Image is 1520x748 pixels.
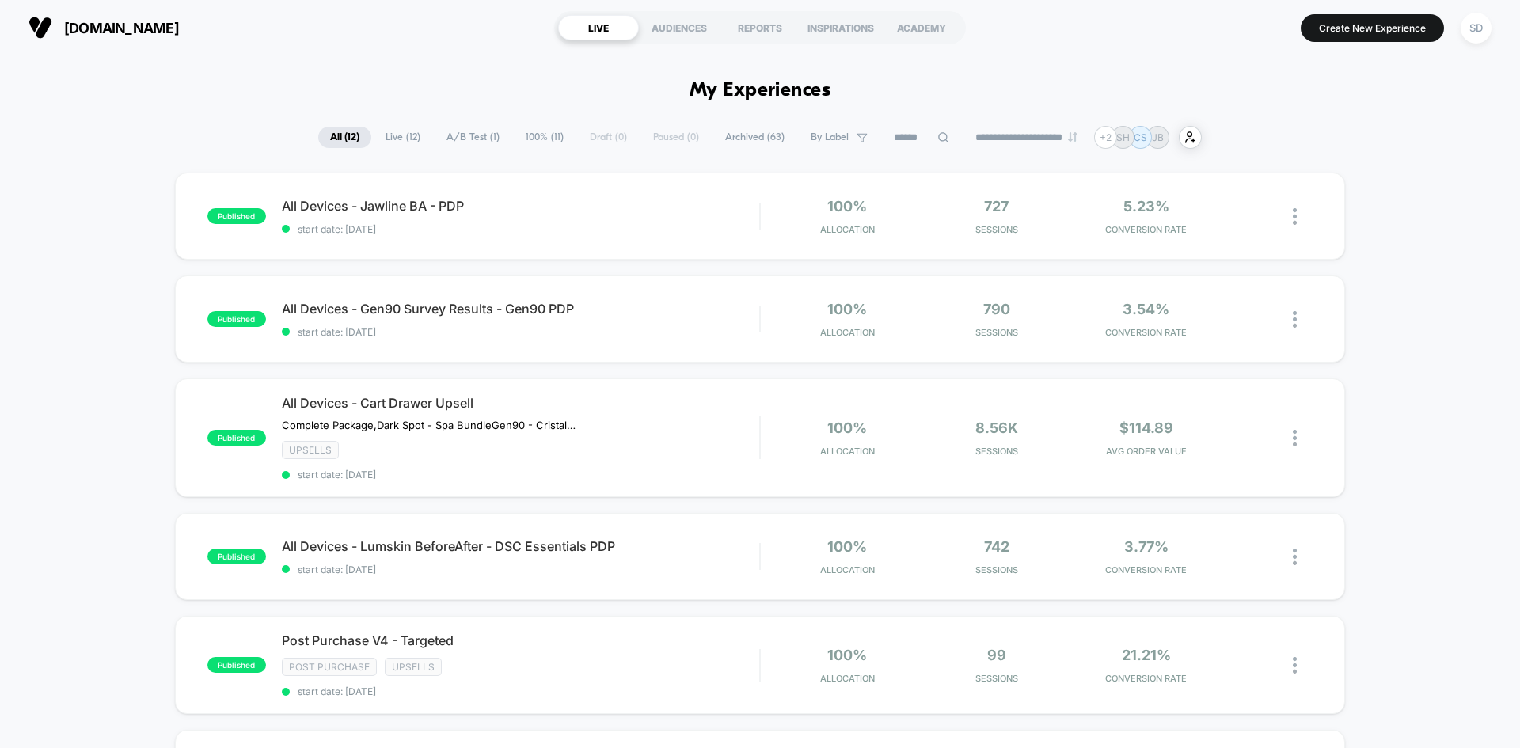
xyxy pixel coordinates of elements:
[926,673,1068,684] span: Sessions
[282,326,759,338] span: start date: [DATE]
[1075,224,1217,235] span: CONVERSION RATE
[282,538,759,554] span: All Devices - Lumskin BeforeAfter - DSC Essentials PDP
[1075,564,1217,575] span: CONVERSION RATE
[975,420,1018,436] span: 8.56k
[207,430,266,446] span: published
[1116,131,1130,143] p: SH
[282,469,759,480] span: start date: [DATE]
[1461,13,1491,44] div: SD
[713,127,796,148] span: Archived ( 63 )
[827,538,867,555] span: 100%
[1134,131,1147,143] p: CS
[282,658,377,676] span: Post Purchase
[820,327,875,338] span: Allocation
[820,564,875,575] span: Allocation
[282,564,759,575] span: start date: [DATE]
[1293,208,1297,225] img: close
[1293,311,1297,328] img: close
[1123,198,1169,215] span: 5.23%
[827,301,867,317] span: 100%
[1123,301,1169,317] span: 3.54%
[1075,446,1217,457] span: AVG ORDER VALUE
[1068,132,1077,142] img: end
[282,441,339,459] span: Upsells
[1152,131,1164,143] p: JB
[926,327,1068,338] span: Sessions
[1075,673,1217,684] span: CONVERSION RATE
[64,20,179,36] span: [DOMAIN_NAME]
[28,16,52,40] img: Visually logo
[282,632,759,648] span: Post Purchase V4 - Targeted
[282,395,759,411] span: All Devices - Cart Drawer Upsell
[24,15,184,40] button: [DOMAIN_NAME]
[282,301,759,317] span: All Devices - Gen90 Survey Results - Gen90 PDP
[1124,538,1168,555] span: 3.77%
[385,658,442,676] span: Upsells
[1293,549,1297,565] img: close
[984,538,1009,555] span: 742
[987,647,1006,663] span: 99
[820,673,875,684] span: Allocation
[800,15,881,40] div: INSPIRATIONS
[881,15,962,40] div: ACADEMY
[374,127,432,148] span: Live ( 12 )
[207,208,266,224] span: published
[639,15,720,40] div: AUDIENCES
[1119,420,1173,436] span: $114.89
[1075,327,1217,338] span: CONVERSION RATE
[435,127,511,148] span: A/B Test ( 1 )
[811,131,849,143] span: By Label
[1293,657,1297,674] img: close
[820,224,875,235] span: Allocation
[1094,126,1117,149] div: + 2
[282,685,759,697] span: start date: [DATE]
[984,198,1009,215] span: 727
[282,198,759,214] span: All Devices - Jawline BA - PDP
[720,15,800,40] div: REPORTS
[207,657,266,673] span: published
[558,15,639,40] div: LIVE
[827,420,867,436] span: 100%
[983,301,1010,317] span: 790
[282,223,759,235] span: start date: [DATE]
[1293,430,1297,446] img: close
[1301,14,1444,42] button: Create New Experience
[820,446,875,457] span: Allocation
[318,127,371,148] span: All ( 12 )
[514,127,576,148] span: 100% ( 11 )
[207,549,266,564] span: published
[282,419,576,431] span: Complete Package,Dark Spot - Spa BundleGen90 - CristallesAll others - DFS Travel
[690,79,831,102] h1: My Experiences
[926,446,1068,457] span: Sessions
[926,564,1068,575] span: Sessions
[1122,647,1171,663] span: 21.21%
[1456,12,1496,44] button: SD
[827,198,867,215] span: 100%
[207,311,266,327] span: published
[926,224,1068,235] span: Sessions
[827,647,867,663] span: 100%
